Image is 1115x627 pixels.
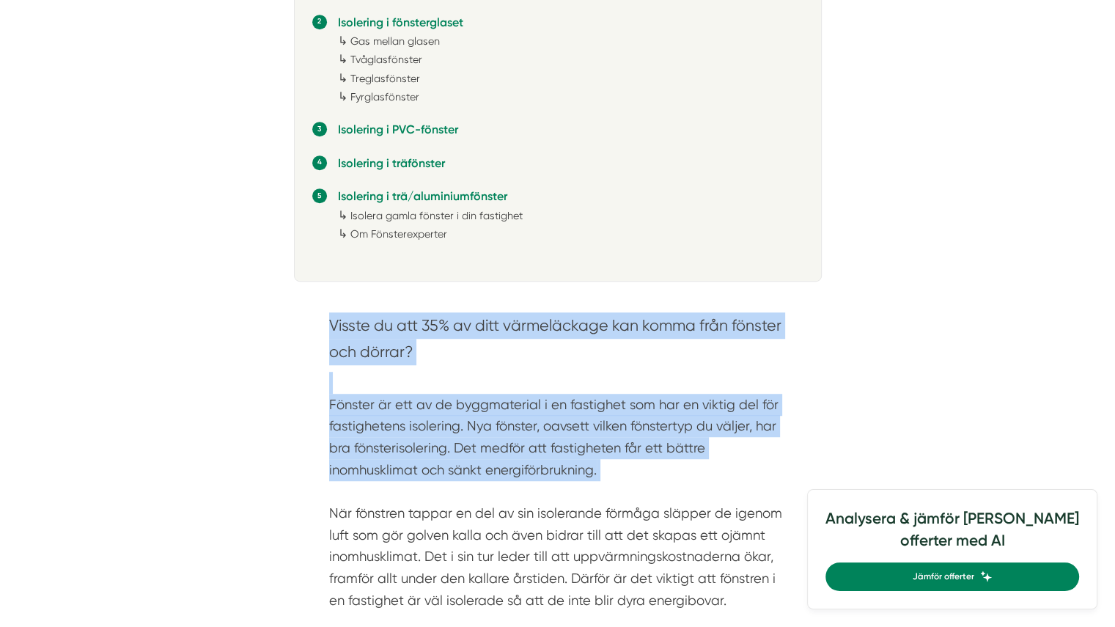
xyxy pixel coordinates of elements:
[329,372,787,612] p: Fönster är ett av de byggmaterial i en fastighet som har en viktig del för fastighetens isolering...
[350,91,419,103] a: Fyrglasfönster
[338,71,347,85] span: ↳
[338,122,458,136] a: Isolering i PVC-fönster
[913,570,974,584] span: Jämför offerter
[338,227,347,241] span: ↳
[350,73,420,84] a: Treglasfönster
[338,189,507,203] a: Isolering i trä/aluminiumfönster
[338,15,463,29] a: Isolering i fönsterglaset
[338,52,347,66] span: ↳
[825,507,1079,562] h4: Analysera & jämför [PERSON_NAME] offerter med AI
[338,208,347,222] span: ↳
[350,35,440,47] a: Gas mellan glasen
[825,562,1079,591] a: Jämför offerter
[350,54,422,65] a: Tvåglasfönster
[329,312,787,372] section: Visste du att 35% av ditt värmeläckage kan komma från fönster och dörrar?
[338,34,347,48] span: ↳
[338,89,347,103] span: ↳
[338,156,445,170] a: Isolering i träfönster
[350,228,447,240] a: Om Fönsterexperter
[350,210,523,221] a: Isolera gamla fönster i din fastighet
